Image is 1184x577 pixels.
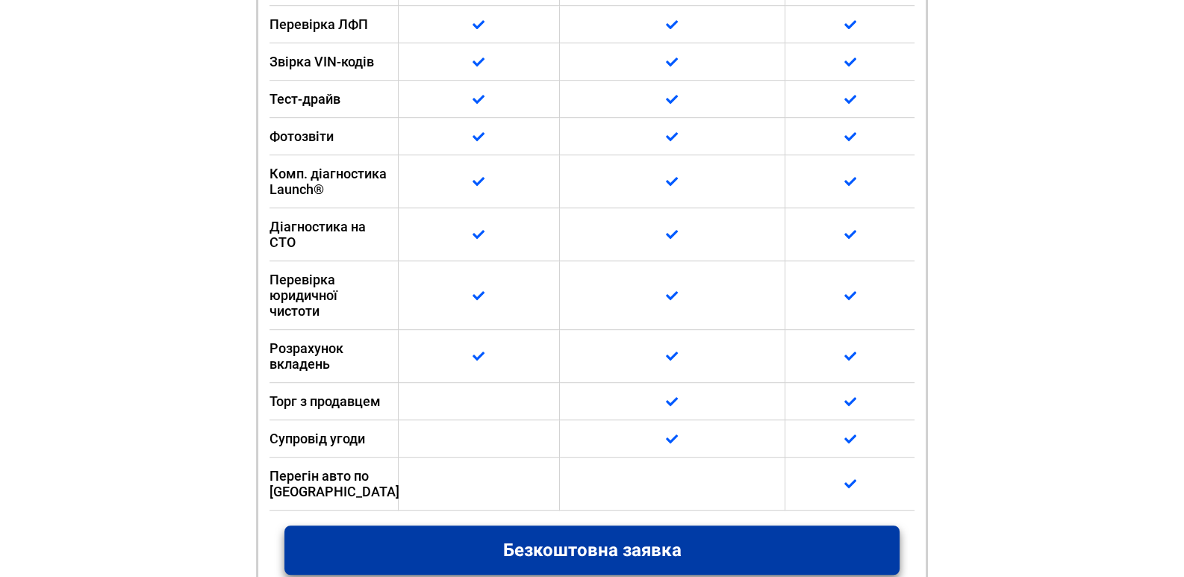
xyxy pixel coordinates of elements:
[269,91,340,107] span: Тест-драйв
[269,431,365,446] span: Супровід угоди
[284,525,900,575] a: Безкоштовна заявка
[269,128,334,144] span: Фотозвіти
[269,54,374,69] span: Звірка VIN-кодів
[269,166,390,197] span: Комп. діагностика Launch®
[269,393,381,409] span: Торг з продавцем
[269,468,399,499] span: Перегін авто по [GEOGRAPHIC_DATA]
[269,272,390,319] span: Перевірка юридичної чистоти
[269,340,390,372] span: Розрахунок вкладень
[269,16,368,32] span: Перевірка ЛФП
[269,219,390,250] span: Діагностика на СТО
